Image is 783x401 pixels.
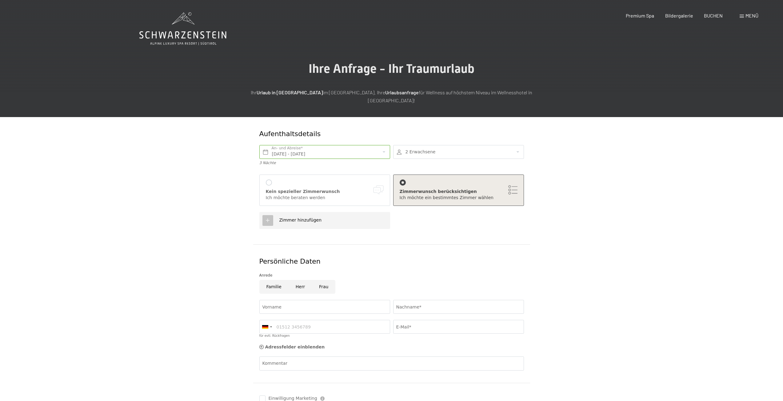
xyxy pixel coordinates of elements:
[259,272,524,278] div: Anrede
[259,160,390,166] div: 3 Nächte
[259,129,479,139] div: Aufenthaltsdetails
[400,195,517,201] div: Ich möchte ein bestimmtes Zimmer wählen
[385,89,419,95] strong: Urlaubsanfrage
[265,344,325,349] span: Adressfelder einblenden
[266,189,384,195] div: Kein spezieller Zimmerwunsch
[400,189,517,195] div: Zimmerwunsch berücksichtigen
[745,13,758,18] span: Menü
[260,320,274,333] div: Germany (Deutschland): +49
[259,320,390,334] input: 01512 3456789
[704,13,723,18] a: BUCHEN
[238,88,545,104] p: Ihr im [GEOGRAPHIC_DATA]. Ihre für Wellness auf höchstem Niveau im Wellnesshotel in [GEOGRAPHIC_D...
[257,89,323,95] strong: Urlaub in [GEOGRAPHIC_DATA]
[279,218,322,222] span: Zimmer hinzufügen
[259,257,524,266] div: Persönliche Daten
[309,61,474,76] span: Ihre Anfrage - Ihr Traumurlaub
[259,334,290,337] label: für evtl. Rückfragen
[626,13,654,18] a: Premium Spa
[266,195,384,201] div: Ich möchte beraten werden
[665,13,693,18] a: Bildergalerie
